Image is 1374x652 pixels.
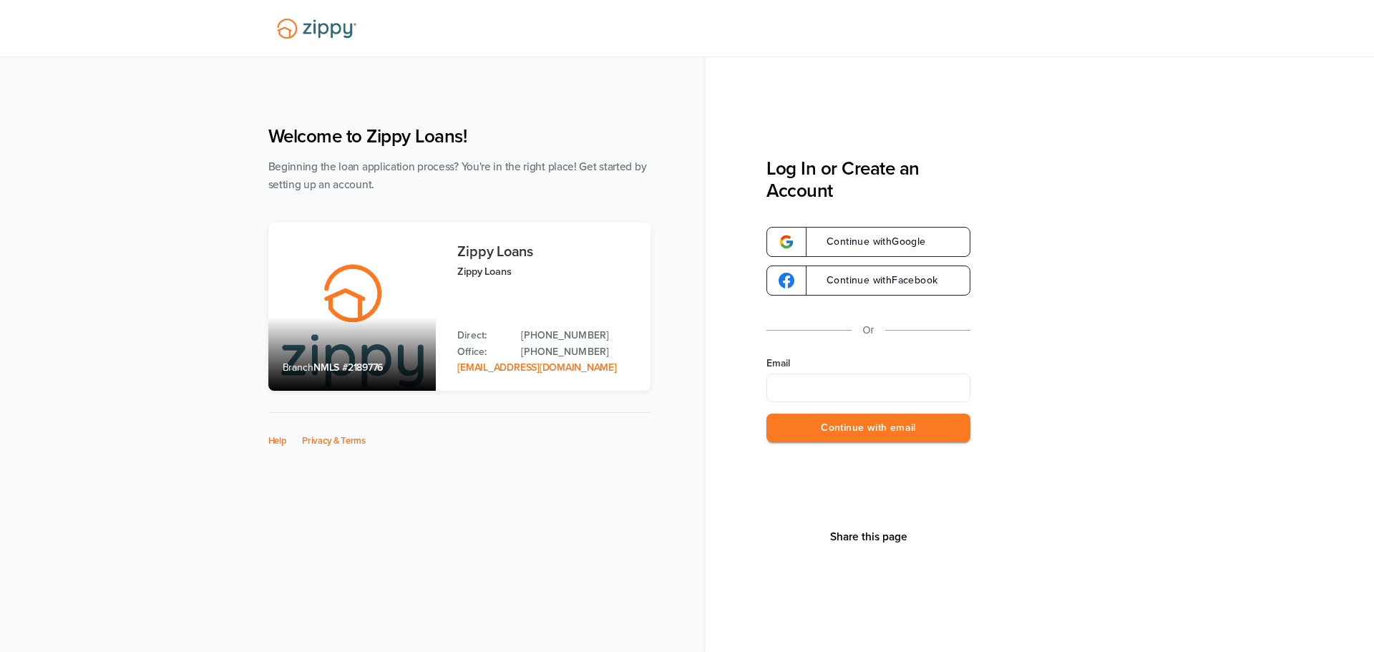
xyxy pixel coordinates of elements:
h3: Log In or Create an Account [766,157,970,202]
h3: Zippy Loans [457,244,635,260]
a: Privacy & Terms [302,435,366,447]
img: google-logo [779,273,794,288]
span: Beginning the loan application process? You're in the right place! Get started by setting up an a... [268,160,647,191]
input: Email Address [766,374,970,402]
p: Office: [457,344,507,360]
span: Continue with Facebook [812,276,937,286]
a: google-logoContinue withGoogle [766,227,970,257]
label: Email [766,356,970,371]
a: Direct Phone: 512-975-2947 [521,328,635,344]
h1: Welcome to Zippy Loans! [268,125,651,147]
img: google-logo [779,234,794,250]
button: Continue with email [766,414,970,443]
a: Office Phone: 512-975-2947 [521,344,635,360]
a: Help [268,435,287,447]
p: Direct: [457,328,507,344]
button: Share This Page [826,530,912,544]
img: Lender Logo [268,12,365,45]
span: NMLS #2189776 [313,361,383,374]
span: Continue with Google [812,237,926,247]
span: Branch [283,361,314,374]
p: Or [863,321,874,339]
a: Email Address: zippyguide@zippymh.com [457,361,616,374]
p: Zippy Loans [457,263,635,280]
a: google-logoContinue withFacebook [766,266,970,296]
